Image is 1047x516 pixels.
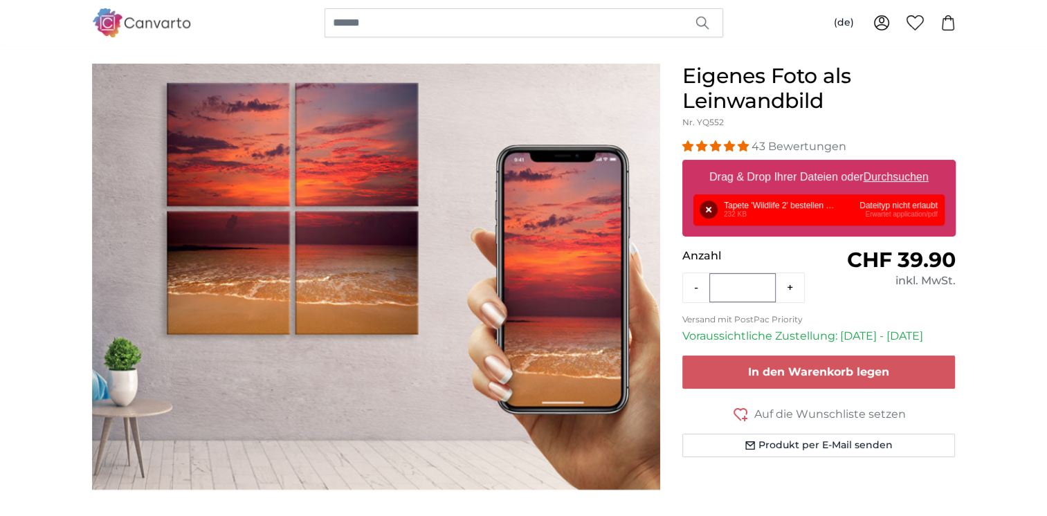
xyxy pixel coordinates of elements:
[683,274,709,302] button: -
[823,10,865,35] button: (de)
[682,117,724,127] span: Nr. YQ552
[682,328,956,344] p: Voraussichtliche Zustellung: [DATE] - [DATE]
[92,8,192,37] img: Canvarto
[752,140,846,153] span: 43 Bewertungen
[863,171,928,183] u: Durchsuchen
[776,274,804,302] button: +
[754,406,906,423] span: Auf die Wunschliste setzen
[682,405,956,423] button: Auf die Wunschliste setzen
[748,365,889,378] span: In den Warenkorb legen
[819,273,955,289] div: inkl. MwSt.
[682,434,956,457] button: Produkt per E-Mail senden
[704,163,934,191] label: Drag & Drop Ihrer Dateien oder
[92,64,660,490] img: personalised-canvas-print
[682,314,956,325] p: Versand mit PostPac Priority
[682,248,819,264] p: Anzahl
[846,247,955,273] span: CHF 39.90
[682,356,956,389] button: In den Warenkorb legen
[682,140,752,153] span: 4.98 stars
[92,64,660,490] div: 1 of 1
[682,64,956,113] h1: Eigenes Foto als Leinwandbild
